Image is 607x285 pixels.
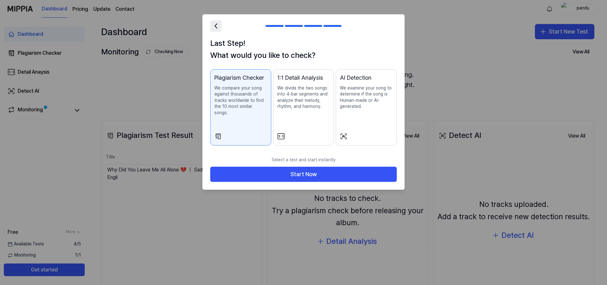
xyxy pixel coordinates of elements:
[210,69,271,146] button: Plagiarism CheckerWe compare your song against thousands of tracks worldwide to find the 10 most ...
[273,69,334,146] button: 1:1 Detail AnalysisWe divide the two songs into 4-bar segments and analyze their melody, rhythm, ...
[210,37,397,62] h1: Last Step! What would you like to check?
[214,85,267,116] p: We compare your song against thousands of tracks worldwide to find the 10 most similar songs.
[340,73,393,83] div: AI Detection
[277,85,330,110] p: We divide the two songs into 4-bar segments and analyze their melody, rhythm, and harmony.
[214,73,267,83] div: Plagiarism Checker
[336,69,397,146] button: AI DetectionWe examine your song to determine if the song is Human-made or AI-generated.
[210,153,397,167] p: Select a test and start instantly
[277,73,330,83] div: 1:1 Detail Analysis
[340,85,393,110] p: We examine your song to determine if the song is Human-made or AI-generated.
[210,167,397,182] button: Start Now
